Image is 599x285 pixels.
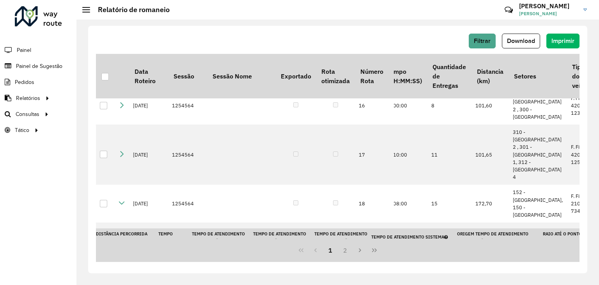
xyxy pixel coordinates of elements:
[551,37,574,44] span: Imprimir
[168,54,207,98] th: Sessão
[16,110,39,118] span: Consultas
[370,229,456,246] th: Tempo de atendimento Sistema
[313,229,370,246] th: Tempo de atendimento Service Time
[509,125,567,185] td: 310 - [GEOGRAPHIC_DATA] 2 , 301 - [GEOGRAPHIC_DATA] 1, 312 - [GEOGRAPHIC_DATA] 4
[500,2,517,18] a: Contato Rápido
[338,243,353,258] button: 2
[168,87,207,125] td: 1254564
[355,87,394,125] td: 16
[215,239,219,243] em: Este é o tempo de chegada menos o tempo de saída. Tempo final exportado na rota.
[15,78,34,86] span: Pedidos
[157,229,190,246] th: Tempo retorno
[381,125,427,185] td: 09:10:00
[95,229,157,246] th: Distância Percorrida Retorno
[316,54,355,98] th: Rota otimizada
[129,54,168,98] th: Data Roteiro
[90,5,170,14] h2: Relatório de romaneio
[427,87,471,125] td: 8
[471,54,509,98] th: Distancia (km)
[355,125,394,185] td: 17
[480,239,484,243] em: Manual: Tempo editado pelo usuário durante a roteirização; Service Time: Tempo sugerido pelo algo...
[17,46,31,54] span: Painel
[471,87,509,125] td: 101,60
[427,54,471,98] th: Quantidade de Entregas
[427,185,471,223] td: 15
[129,125,168,185] td: [DATE]
[546,34,580,48] button: Imprimir
[519,10,578,17] span: [PERSON_NAME]
[427,125,471,185] td: 11
[381,54,427,98] th: Tempo (HH:MM:SS)
[323,243,338,258] button: 1
[507,37,535,44] span: Download
[207,54,275,98] th: Sessão Nome
[16,62,62,70] span: Painel de Sugestão
[519,2,578,10] h3: [PERSON_NAME]
[509,185,567,223] td: 152 - [GEOGRAPHIC_DATA], 150 - [GEOGRAPHIC_DATA]
[15,126,29,134] span: Tático
[567,87,598,125] td: F. Fixa - 420Cx - 12370Kg
[129,185,168,223] td: [DATE]
[471,125,509,185] td: 101,65
[353,243,367,258] button: Next Page
[367,243,382,258] button: Last Page
[355,54,394,98] th: Número Rota
[168,185,207,223] td: 1254564
[16,94,40,102] span: Relatórios
[474,37,491,44] span: Filtrar
[344,239,348,243] em: Este é o tempo cadastrado no Service Time e para depósitos que possuam o ST ativado nos parâmetro...
[567,185,598,223] td: F. Fixa - 210Cx - 7340Kg
[469,34,496,48] button: Filtrar
[471,185,509,223] td: 172,70
[509,87,567,125] td: 310 - [GEOGRAPHIC_DATA] 2 , 300 - [GEOGRAPHIC_DATA]
[129,87,168,125] td: [DATE]
[381,87,427,125] td: 09:00:00
[355,185,394,223] td: 18
[381,185,427,223] td: 09:08:00
[502,34,540,48] button: Download
[456,229,542,246] th: Origem Tempo de atendimento utilizado
[567,54,598,98] th: Tipo do veículo
[191,229,252,246] th: Tempo de atendimento utilizado
[567,125,598,185] td: F. Fixa - 420Cx - 12500Kg
[444,235,448,239] em: Este é o tempo de espera cadastrado no sistema (tempo prioritário cadastrado no Cliente, Tipo de ...
[168,125,207,185] td: 1254564
[275,54,316,98] th: Exportado
[252,229,313,246] th: Tempo de atendimento Original
[274,239,278,243] em: Este tempo é exibido quando o usuário edita manualmente o tempo utilizado durante a sessão de rot...
[509,54,567,98] th: Setores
